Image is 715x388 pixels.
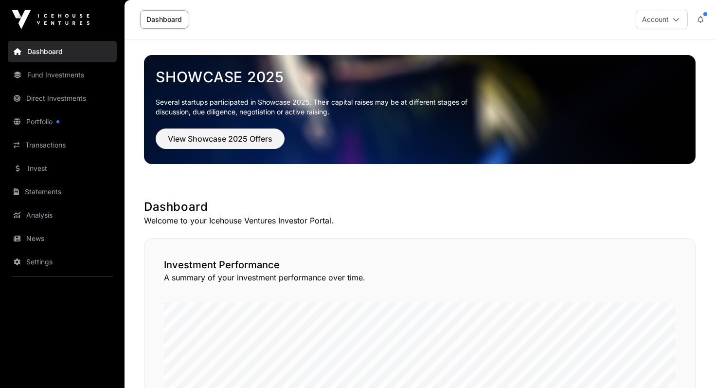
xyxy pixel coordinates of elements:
a: View Showcase 2025 Offers [156,138,285,148]
a: Dashboard [8,41,117,62]
h1: Dashboard [144,199,696,215]
a: Transactions [8,134,117,156]
p: A summary of your investment performance over time. [164,272,676,283]
h2: Investment Performance [164,258,676,272]
a: Showcase 2025 [156,68,684,86]
a: News [8,228,117,249]
a: Analysis [8,204,117,226]
span: View Showcase 2025 Offers [168,133,272,145]
iframe: Chat Widget [666,341,715,388]
p: Several startups participated in Showcase 2025. Their capital raises may be at different stages o... [156,97,483,117]
a: Statements [8,181,117,203]
button: View Showcase 2025 Offers [156,129,285,149]
button: Account [636,10,688,29]
a: Fund Investments [8,64,117,86]
a: Dashboard [140,10,188,29]
img: Showcase 2025 [144,55,696,164]
a: Invest [8,158,117,179]
a: Portfolio [8,111,117,132]
p: Welcome to your Icehouse Ventures Investor Portal. [144,215,696,226]
a: Direct Investments [8,88,117,109]
img: Icehouse Ventures Logo [12,10,89,29]
a: Settings [8,251,117,273]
